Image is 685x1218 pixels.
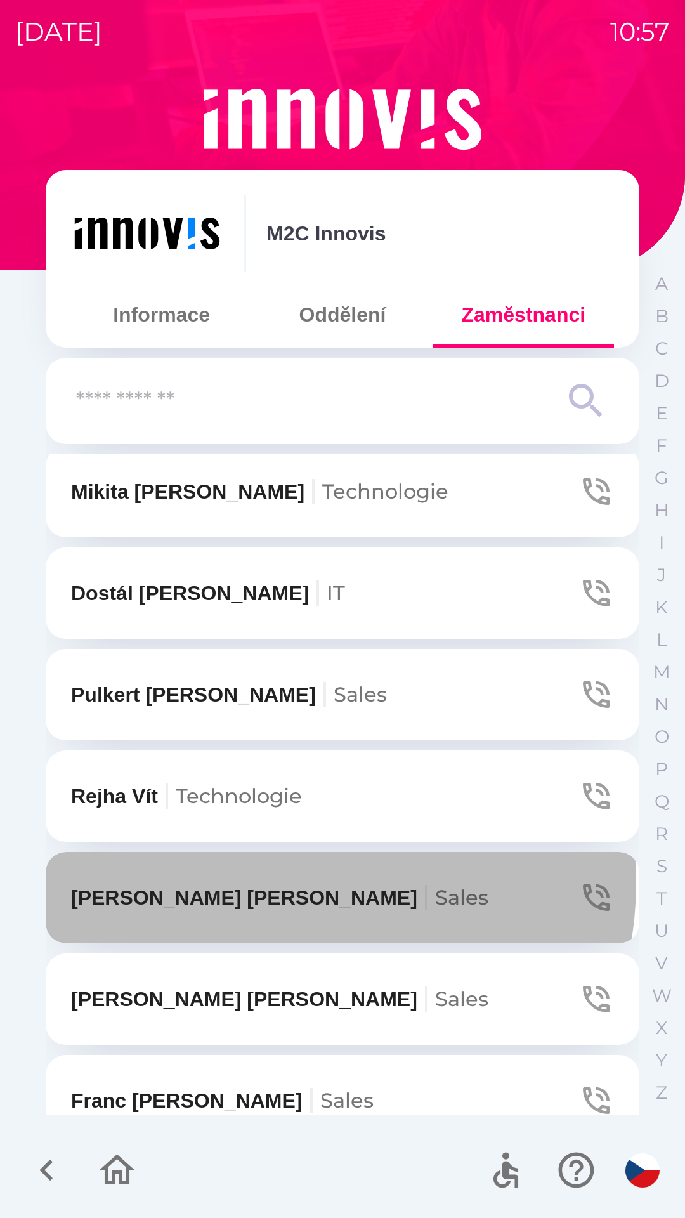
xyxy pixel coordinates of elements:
img: cs flag [625,1153,660,1188]
button: Zaměstnanci [433,292,614,337]
p: M2C Innovis [266,218,386,249]
img: Logo [46,89,639,150]
p: Franc [PERSON_NAME] [71,1085,374,1116]
button: Rejha VítTechnologie [46,750,639,842]
p: [DATE] [15,13,102,51]
button: Franc [PERSON_NAME]Sales [46,1055,639,1146]
p: [PERSON_NAME] [PERSON_NAME] [71,882,488,913]
span: Sales [334,682,387,707]
span: IT [327,580,345,605]
span: Technologie [322,479,448,504]
p: 10:57 [610,13,670,51]
span: Sales [320,1088,374,1113]
button: Pulkert [PERSON_NAME]Sales [46,649,639,740]
span: Sales [435,986,488,1011]
p: Rejha Vít [71,781,302,811]
p: Pulkert [PERSON_NAME] [71,679,387,710]
p: Mikita [PERSON_NAME] [71,476,448,507]
p: [PERSON_NAME] [PERSON_NAME] [71,984,488,1014]
button: Mikita [PERSON_NAME]Technologie [46,446,639,537]
p: Dostál [PERSON_NAME] [71,578,345,608]
button: [PERSON_NAME] [PERSON_NAME]Sales [46,852,639,943]
button: [PERSON_NAME] [PERSON_NAME]Sales [46,953,639,1045]
img: ef454dd6-c04b-4b09-86fc-253a1223f7b7.png [71,195,223,272]
button: Informace [71,292,252,337]
span: Sales [435,885,488,910]
button: Dostál [PERSON_NAME]IT [46,547,639,639]
span: Technologie [176,783,302,808]
button: Oddělení [252,292,433,337]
